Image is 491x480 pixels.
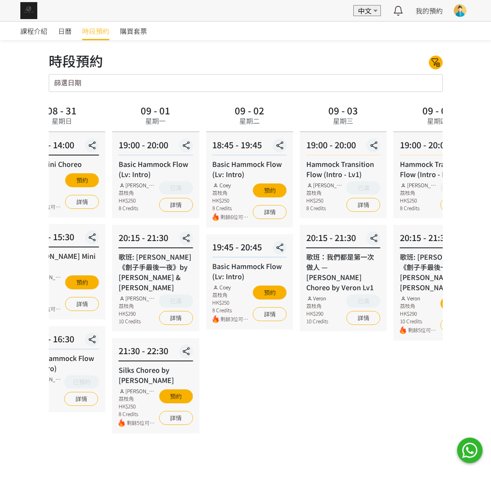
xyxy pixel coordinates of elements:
a: 購買套票 [120,22,147,40]
div: 20:15 - 21:30 [400,231,474,248]
div: HK$290 [400,310,438,317]
div: [PERSON_NAME] [119,294,157,302]
div: Silks Choreo by [PERSON_NAME] [119,365,193,385]
a: 詳情 [159,198,193,212]
div: 歌班：我們都是第一次做人 — [PERSON_NAME] Choreo by Veron Lv1 [306,252,380,292]
span: 時段預約 [82,26,109,36]
div: Coey [212,283,250,291]
img: img_61c0148bb0266 [20,2,37,19]
div: [PERSON_NAME] [25,273,63,281]
div: 8 Credits [119,204,157,212]
div: [PERSON_NAME] [25,375,62,383]
div: 荔枝角 [119,395,157,402]
button: 預約 [65,275,99,289]
button: 已滿 [347,181,380,194]
a: 詳情 [347,198,380,212]
div: 8 Credits [25,296,63,304]
div: 13:00 - 14:00 [25,139,99,155]
span: 剩餘3位可預約 [220,315,250,323]
div: 荔枝角 [25,179,63,186]
img: fire.png [400,326,406,334]
div: HK$250 [306,197,344,204]
div: [PERSON_NAME] [119,387,157,395]
div: HK$250 [119,197,157,204]
span: 剩餘1位可預約 [33,305,63,313]
div: 09 - 04 [422,105,452,115]
div: 荔枝角 [212,291,250,299]
a: 詳情 [65,297,99,311]
div: 09 - 02 [235,105,264,115]
div: 荔枝角 [212,189,250,197]
div: 14:30 - 15:30 [25,230,99,247]
span: 剩餘5位可預約 [408,326,438,334]
a: 詳情 [64,392,98,406]
div: 8 Credits [119,410,157,418]
span: 剩餘6位可預約 [220,213,250,221]
span: 日曆 [58,26,72,36]
div: 10 Credits [119,317,157,325]
div: 8 Credits [212,306,250,314]
div: 20:15 - 21:30 [306,231,380,248]
a: 詳情 [347,311,380,325]
button: 已滿 [347,294,380,308]
div: 荔枝角 [119,189,157,197]
div: [PERSON_NAME] [400,181,438,189]
div: HK$250 [212,299,250,306]
a: 詳情 [253,205,287,219]
a: 我的預約 [416,6,443,16]
div: 星期一 [145,116,166,126]
img: fire.png [212,213,219,221]
div: 星期三 [333,116,353,126]
button: 已滿 [159,181,193,194]
button: 預約 [65,173,99,187]
div: 21:30 - 22:30 [119,344,193,361]
div: 星期四 [427,116,447,126]
div: 19:00 - 20:00 [306,139,380,155]
a: 詳情 [440,318,474,332]
a: 詳情 [253,307,287,321]
div: Basic Hammock Flow (Lv: Intro) [212,159,286,179]
div: Xena [25,171,63,179]
div: [PERSON_NAME] [119,181,157,189]
button: 預約 [159,389,193,403]
div: Hammock Transition Flow (Intro - Lv1) [306,159,380,179]
div: 10 Credits [400,317,438,325]
a: 日曆 [58,22,72,40]
button: 已預約 [64,375,99,388]
span: 課程介紹 [20,26,47,36]
div: 時段預約 [49,50,103,71]
div: 荔枝角 [119,302,157,310]
button: 預約 [253,183,287,197]
div: Basic Hammock Flow (Lv: Intro) [212,261,286,281]
button: 預約 [253,286,287,300]
div: 荔枝角 [25,281,63,289]
div: HK$250 [119,402,157,410]
div: 8 Credits [25,398,62,406]
div: 歌班: [PERSON_NAME]《劊子手最後一夜》by [PERSON_NAME] & [PERSON_NAME] [400,252,474,292]
div: Veron [306,294,328,302]
div: Basic Hammock Flow (Lv: Intro) [25,353,99,373]
div: 18:45 - 19:45 [212,139,286,155]
div: [PERSON_NAME] Mini Choreo [25,251,99,271]
div: 荔枝角 [400,302,438,310]
span: 剩餘6位可預約 [33,203,63,211]
div: HK$250 [25,186,63,194]
a: 時段預約 [82,22,109,40]
div: Hammock Transition Flow (Intro - Lv1) [400,159,474,179]
div: 荔枝角 [400,189,438,197]
button: 預約 [440,297,474,311]
div: 20:15 - 21:30 [119,231,193,248]
a: 詳情 [159,311,193,325]
div: HK$250 [212,197,250,204]
div: 星期日 [52,116,72,126]
div: 8 Credits [25,194,63,202]
div: 19:45 - 20:45 [212,241,286,258]
a: 課程介紹 [20,22,47,40]
div: Xena Mini Choreo [25,159,99,169]
div: 8 Credits [212,204,250,212]
div: 8 Credits [400,204,438,212]
div: 19:00 - 20:00 [400,139,474,155]
div: 08 - 31 [47,105,77,115]
div: 09 - 01 [141,105,170,115]
div: 星期二 [239,116,260,126]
